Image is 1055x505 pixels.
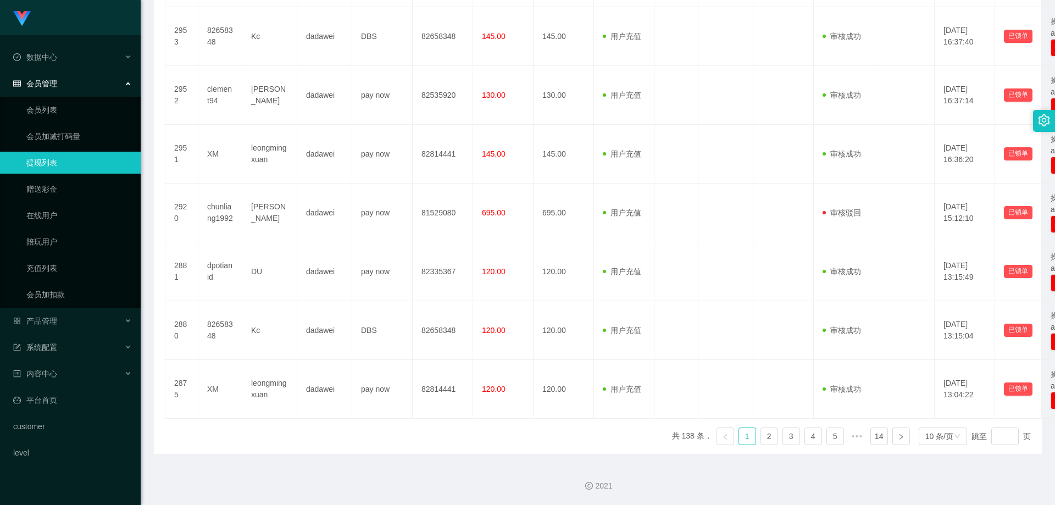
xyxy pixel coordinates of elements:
span: 120.00 [482,267,506,276]
td: DU [242,242,297,301]
td: 120.00 [534,301,594,360]
td: 82535920 [413,66,473,125]
i: 图标: table [13,80,21,87]
td: pay now [352,360,413,419]
span: 审核成功 [823,385,861,393]
a: 3 [783,428,799,445]
td: 82658348 [198,301,242,360]
button: 已锁单 [1004,324,1032,337]
i: 图标: right [898,434,904,440]
i: 图标: appstore-o [13,317,21,325]
td: dpotianid [198,242,242,301]
span: 内容中心 [13,369,57,378]
i: 图标: form [13,343,21,351]
td: dadawei [297,125,352,184]
td: 82335367 [413,242,473,301]
span: 数据中心 [13,53,57,62]
td: DBS [352,301,413,360]
td: dadawei [297,66,352,125]
li: 5 [826,428,844,445]
li: 4 [804,428,822,445]
span: 审核成功 [823,267,861,276]
li: 14 [870,428,888,445]
span: 用户充值 [603,326,641,335]
button: 已锁单 [1004,147,1032,160]
li: 共 138 条， [672,428,712,445]
span: 用户充值 [603,208,641,217]
span: 会员管理 [13,79,57,88]
td: pay now [352,184,413,242]
i: 图标: check-circle-o [13,53,21,61]
td: dadawei [297,301,352,360]
div: 跳至 页 [971,428,1031,445]
td: 2881 [165,242,198,301]
a: level [13,442,132,464]
button: 已锁单 [1004,382,1032,396]
td: pay now [352,66,413,125]
button: 已锁单 [1004,206,1032,219]
td: dadawei [297,242,352,301]
a: 会员加减打码量 [26,125,132,147]
td: dadawei [297,360,352,419]
button: 已锁单 [1004,265,1032,278]
td: DBS [352,7,413,66]
span: 审核成功 [823,149,861,158]
td: Kc [242,7,297,66]
span: 产品管理 [13,317,57,325]
td: 2880 [165,301,198,360]
td: [PERSON_NAME] [242,66,297,125]
span: 用户充值 [603,91,641,99]
td: leongmingxuan [242,125,297,184]
div: 2021 [149,480,1046,492]
span: 用户充值 [603,385,641,393]
a: 充值列表 [26,257,132,279]
a: 在线用户 [26,204,132,226]
td: clement94 [198,66,242,125]
td: 2952 [165,66,198,125]
td: 81529080 [413,184,473,242]
td: leongmingxuan [242,360,297,419]
span: 审核成功 [823,91,861,99]
i: 图标: setting [1038,114,1050,126]
td: 2920 [165,184,198,242]
td: 2951 [165,125,198,184]
a: 会员加扣款 [26,284,132,306]
i: 图标: down [954,433,960,441]
a: 图标: dashboard平台首页 [13,389,132,411]
td: [DATE] 13:15:04 [935,301,995,360]
td: [PERSON_NAME] [242,184,297,242]
li: 上一页 [717,428,734,445]
td: 82814441 [413,125,473,184]
li: 2 [760,428,778,445]
td: 145.00 [534,125,594,184]
td: [DATE] 16:36:20 [935,125,995,184]
a: 4 [805,428,821,445]
i: 图标: copyright [585,482,593,490]
td: 82814441 [413,360,473,419]
td: 2875 [165,360,198,419]
img: logo.9652507e.png [13,11,31,26]
td: pay now [352,242,413,301]
span: 145.00 [482,32,506,41]
span: 审核成功 [823,326,861,335]
span: 120.00 [482,326,506,335]
td: 120.00 [534,360,594,419]
td: [DATE] 15:12:10 [935,184,995,242]
span: 120.00 [482,385,506,393]
td: 130.00 [534,66,594,125]
a: 5 [827,428,843,445]
a: customer [13,415,132,437]
td: pay now [352,125,413,184]
span: 用户充值 [603,32,641,41]
span: 系统配置 [13,343,57,352]
a: 陪玩用户 [26,231,132,253]
td: chunliang1992 [198,184,242,242]
span: 审核成功 [823,32,861,41]
td: 695.00 [534,184,594,242]
td: 145.00 [534,7,594,66]
td: [DATE] 13:04:22 [935,360,995,419]
li: 向后 5 页 [848,428,866,445]
a: 会员列表 [26,99,132,121]
li: 1 [738,428,756,445]
span: 用户充值 [603,267,641,276]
